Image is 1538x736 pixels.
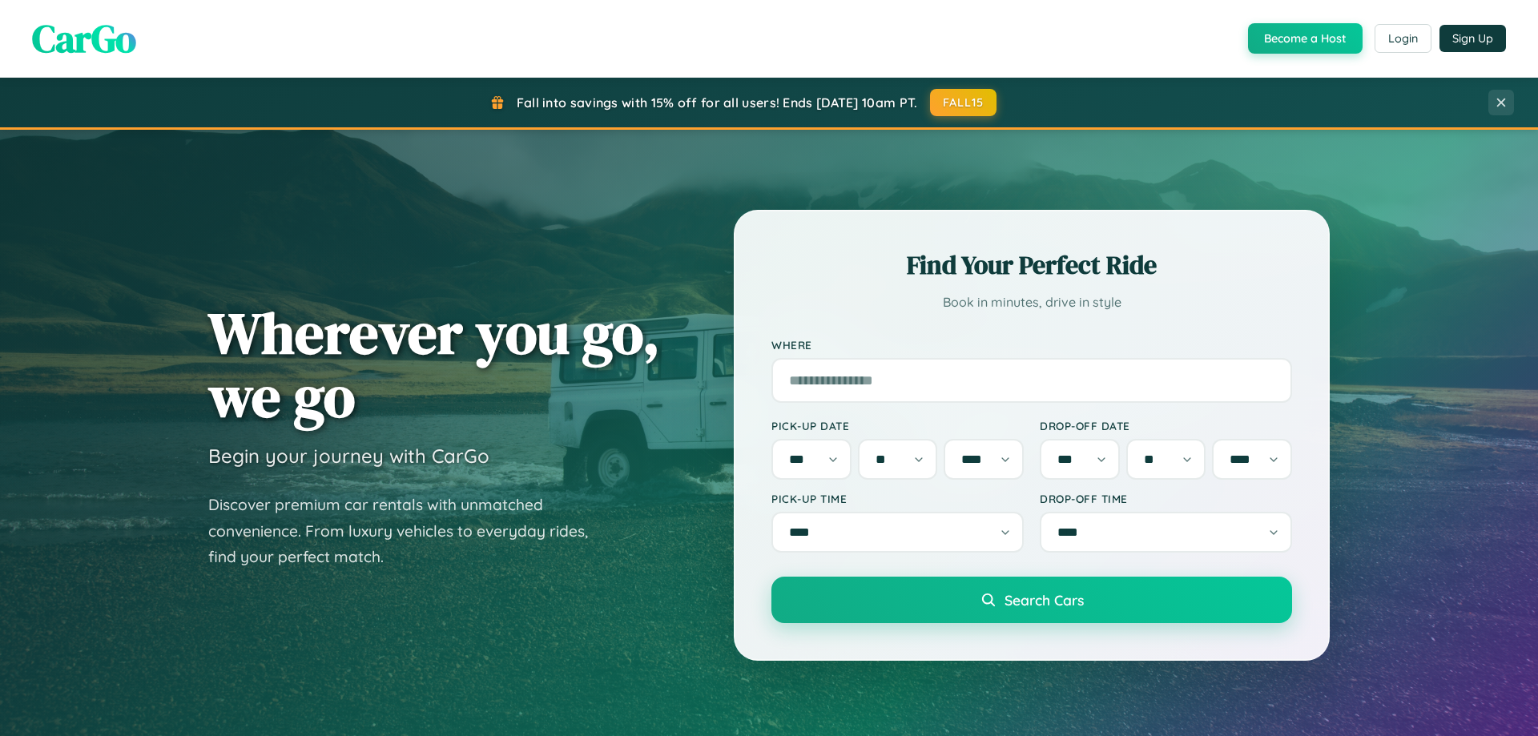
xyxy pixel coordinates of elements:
button: Search Cars [771,577,1292,623]
h3: Begin your journey with CarGo [208,444,489,468]
p: Discover premium car rentals with unmatched convenience. From luxury vehicles to everyday rides, ... [208,492,609,570]
label: Where [771,338,1292,352]
label: Drop-off Time [1040,492,1292,505]
h1: Wherever you go, we go [208,301,660,428]
p: Book in minutes, drive in style [771,291,1292,314]
span: CarGo [32,12,136,65]
button: Login [1375,24,1431,53]
span: Search Cars [1005,591,1084,609]
button: FALL15 [930,89,997,116]
button: Sign Up [1439,25,1506,52]
h2: Find Your Perfect Ride [771,247,1292,283]
span: Fall into savings with 15% off for all users! Ends [DATE] 10am PT. [517,95,918,111]
label: Pick-up Date [771,419,1024,432]
button: Become a Host [1248,23,1363,54]
label: Drop-off Date [1040,419,1292,432]
label: Pick-up Time [771,492,1024,505]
